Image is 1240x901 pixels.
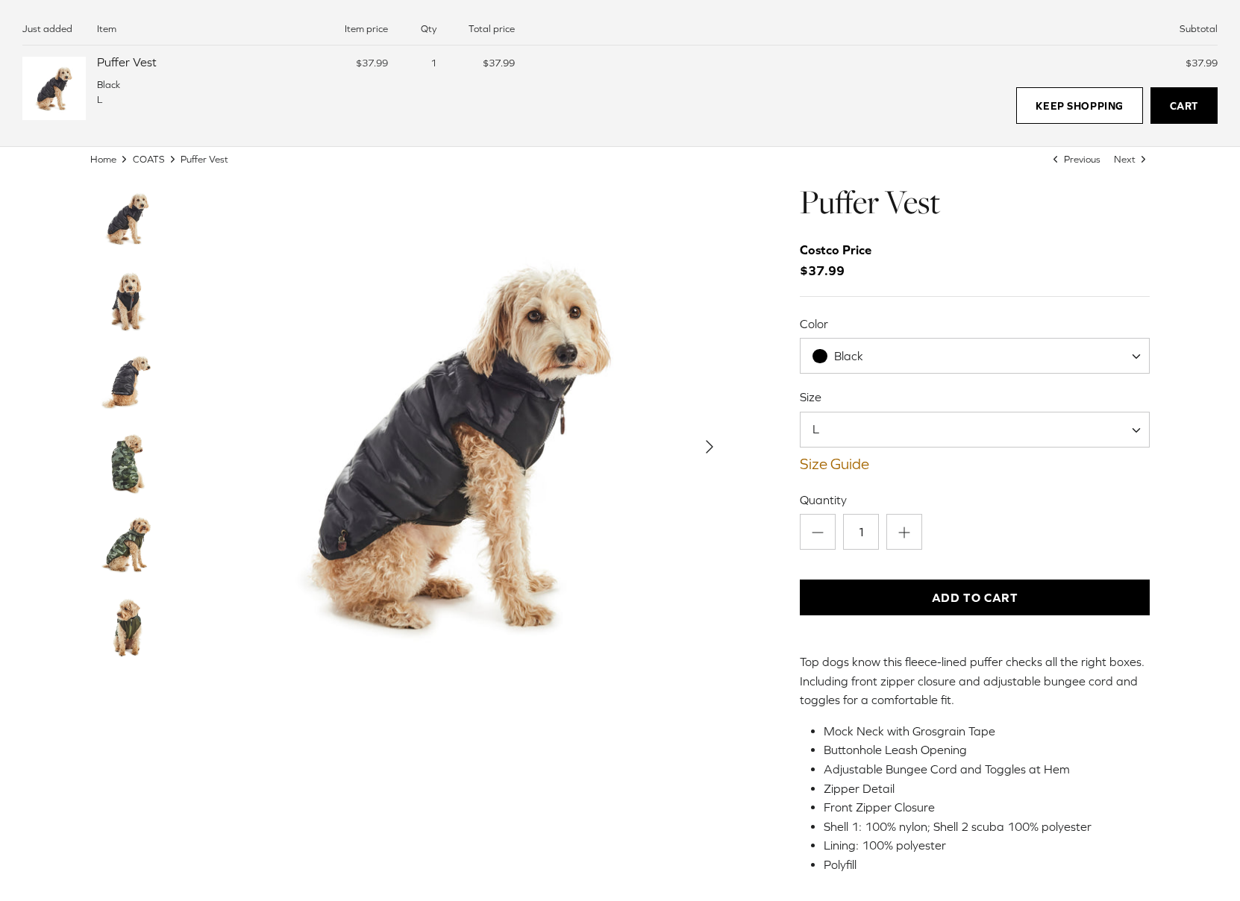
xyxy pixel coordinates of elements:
li: Zipper Detail [824,779,1138,799]
img: Puffer Vest [22,57,86,120]
a: Thumbnail Link [90,263,165,338]
a: Size Guide [800,455,1150,473]
a: Previous [1050,153,1103,164]
a: Thumbnail Link [90,181,165,256]
label: Quantity [800,492,1150,508]
div: Costco Price [800,240,871,260]
a: Home [90,153,116,164]
li: Adjustable Bungee Cord and Toggles at Hem [824,760,1138,779]
li: Mock Neck with Grosgrain Tape [824,722,1138,741]
a: Thumbnail Link [90,509,165,584]
span: L [800,412,1150,448]
span: Black [97,79,120,90]
a: Puffer Vest [181,153,228,164]
label: Color [800,315,1150,332]
h1: Puffer Vest [800,181,1150,223]
a: Next [1114,153,1150,164]
span: Black [834,349,863,362]
span: $37.99 [356,57,388,69]
li: Buttonhole Leash Opening [824,741,1138,760]
span: Previous [1064,153,1100,164]
span: L [97,94,102,105]
a: COATS [133,153,165,164]
div: Total price [448,22,515,36]
li: Shell 1: 100% nylon; Shell 2 scuba 100% polyester [824,817,1138,837]
div: Item [97,22,306,36]
span: Black [801,348,893,364]
span: 1 [430,57,436,69]
div: Subtotal [515,22,1218,36]
div: Qty [399,22,436,36]
a: Keep Shopping [1016,87,1142,125]
span: Next [1114,153,1136,164]
button: Next [693,430,726,463]
p: Top dogs know this fleece-lined puffer checks all the right boxes. Including front zipper closure... [800,653,1150,710]
li: Front Zipper Closure [824,798,1138,817]
nav: Breadcrumbs [90,152,1150,166]
a: Cart [1150,87,1218,125]
div: Puffer Vest [97,54,306,70]
li: Lining: 100% polyester [824,836,1138,856]
div: Just added [22,22,86,36]
span: $37.99 [800,240,886,280]
a: Show Gallery [195,181,726,712]
label: Size [800,389,1150,405]
li: Polyfill [824,856,1138,875]
span: $37.99 [483,57,515,69]
input: Quantity [843,514,879,550]
a: Thumbnail Link [90,591,165,666]
div: Item price [317,22,388,36]
button: Add to Cart [800,580,1150,615]
span: L [801,421,849,437]
span: Black [800,338,1150,374]
a: Thumbnail Link [90,427,165,502]
a: Thumbnail Link [90,345,165,420]
span: $37.99 [1186,57,1218,69]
